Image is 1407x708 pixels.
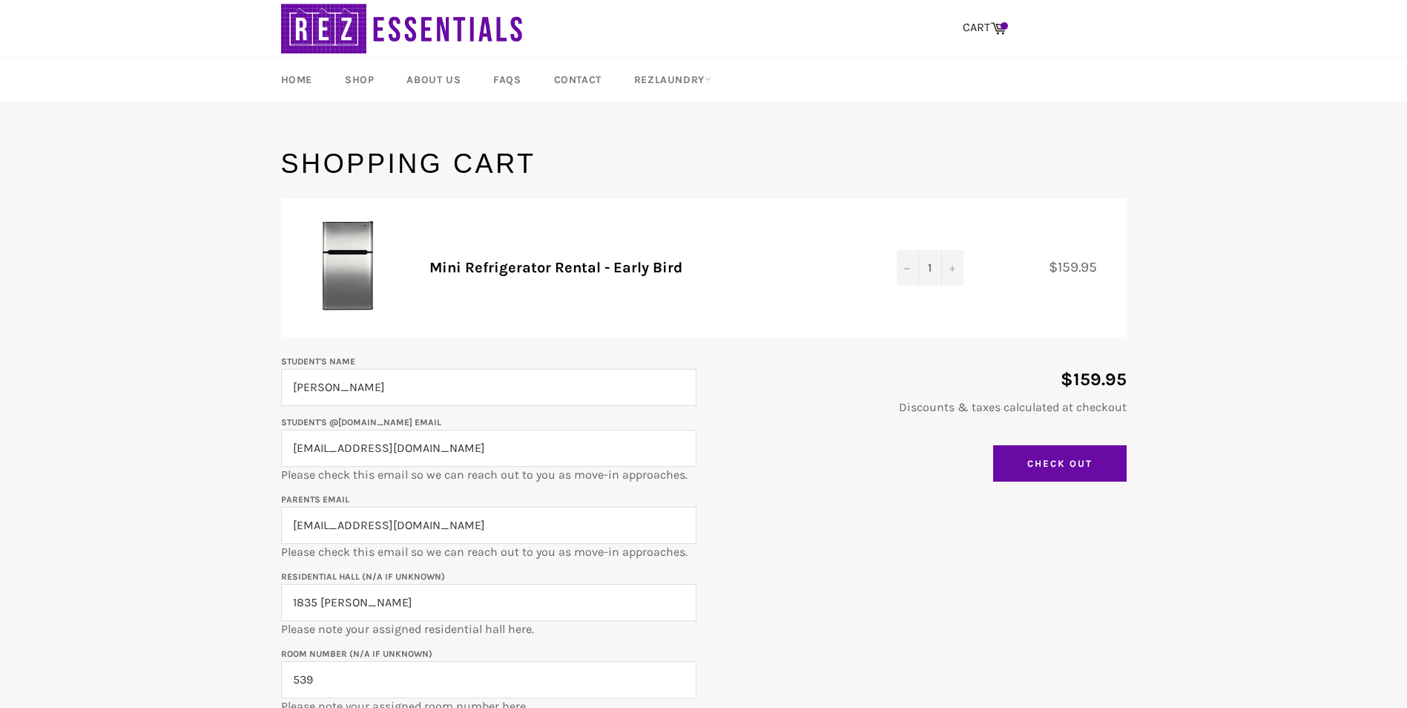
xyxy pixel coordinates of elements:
[711,399,1127,416] p: Discounts & taxes calculated at checkout
[281,356,355,367] label: Student's Name
[266,58,327,102] a: Home
[281,568,696,637] p: Please note your assigned residential hall here.
[711,367,1127,392] p: $159.95
[993,445,1127,482] input: Check Out
[281,571,445,582] label: Residential Hall (N/A if unknown)
[539,58,616,102] a: Contact
[281,413,696,483] p: Please check this email so we can reach out to you as move-in approaches.
[1049,258,1112,275] span: $159.95
[281,649,432,659] label: Room Number (N/A if unknown)
[955,13,1014,44] a: CART
[281,417,441,427] label: Student's @[DOMAIN_NAME] email
[281,491,696,560] p: Please check this email so we can reach out to you as move-in approaches.
[303,221,392,310] img: Mini Refrigerator Rental - Early Bird
[429,259,682,276] a: Mini Refrigerator Rental - Early Bird
[330,58,389,102] a: Shop
[281,494,349,505] label: Parents email
[478,58,536,102] a: FAQs
[897,250,919,286] button: Decrease quantity
[392,58,475,102] a: About Us
[281,145,1127,183] h1: Shopping Cart
[941,250,963,286] button: Increase quantity
[619,58,726,102] a: RezLaundry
